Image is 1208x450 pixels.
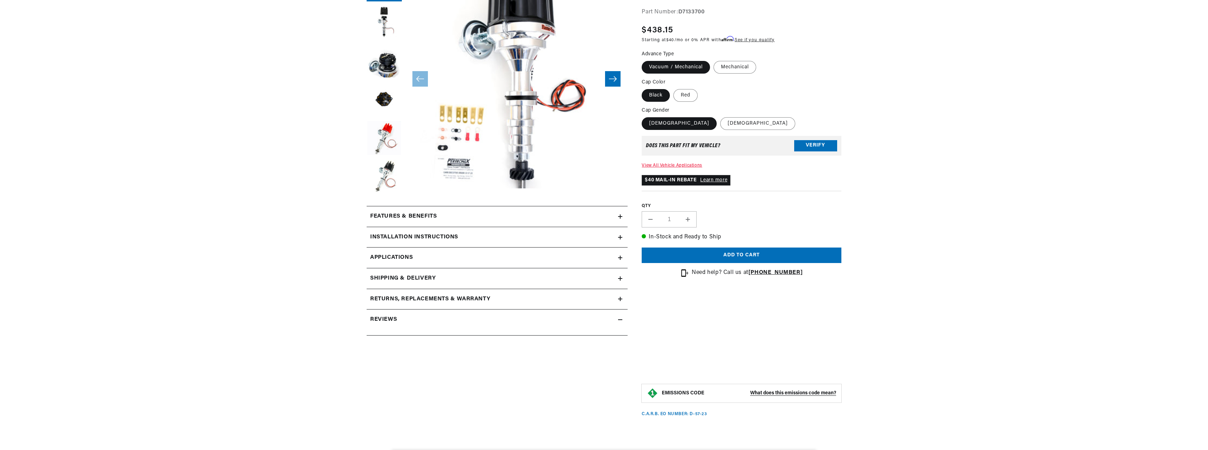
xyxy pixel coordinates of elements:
p: In-Stock and Ready to Ship [642,233,841,242]
span: Affirm [721,36,734,42]
button: Verify [794,140,837,151]
div: Part Number: [642,8,841,17]
button: Load image 2 in gallery view [367,5,402,40]
h2: Installation instructions [370,233,458,242]
label: Red [673,89,698,102]
button: EMISSIONS CODEWhat does this emissions code mean? [662,390,836,396]
label: [DEMOGRAPHIC_DATA] [720,117,795,130]
a: [PHONE_NUMBER] [748,270,803,275]
summary: Installation instructions [367,227,628,248]
button: Slide right [605,71,621,87]
legend: Cap Gender [642,107,670,114]
label: Mechanical [714,61,756,74]
a: Applications [367,248,628,268]
h2: Returns, Replacements & Warranty [370,295,490,304]
span: Applications [370,253,413,262]
legend: Cap Color [642,79,666,86]
img: Emissions code [647,388,658,399]
button: Load image 6 in gallery view [367,160,402,195]
legend: Advance Type [642,50,674,58]
p: Need help? Call us at [692,268,803,277]
label: Vacuum / Mechanical [642,61,710,74]
label: Black [642,89,670,102]
p: Starting at /mo or 0% APR with . [642,37,774,43]
a: See if you qualify - Learn more about Affirm Financing (opens in modal) [735,38,774,42]
summary: Reviews [367,310,628,330]
summary: Returns, Replacements & Warranty [367,289,628,310]
summary: Shipping & Delivery [367,268,628,289]
a: Learn more [700,177,727,183]
span: $438.15 [642,24,673,37]
h2: Features & Benefits [370,212,437,221]
button: Load image 4 in gallery view [367,82,402,118]
div: Does This part fit My vehicle? [646,143,720,149]
span: $40 [666,38,674,42]
strong: D7133700 [678,9,705,15]
button: Slide left [412,71,428,87]
a: View All Vehicle Applications [642,163,702,168]
label: QTY [642,203,841,209]
button: Load image 5 in gallery view [367,121,402,156]
summary: Features & Benefits [367,206,628,227]
button: Load image 3 in gallery view [367,44,402,79]
strong: What does this emissions code mean? [750,390,836,396]
h2: Shipping & Delivery [370,274,436,283]
strong: EMISSIONS CODE [662,390,704,396]
button: Add to cart [642,248,841,263]
p: C.A.R.B. EO Number: D-57-23 [642,411,707,417]
label: [DEMOGRAPHIC_DATA] [642,117,717,130]
p: $40 MAIL-IN REBATE [642,175,730,186]
h2: Reviews [370,315,397,324]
